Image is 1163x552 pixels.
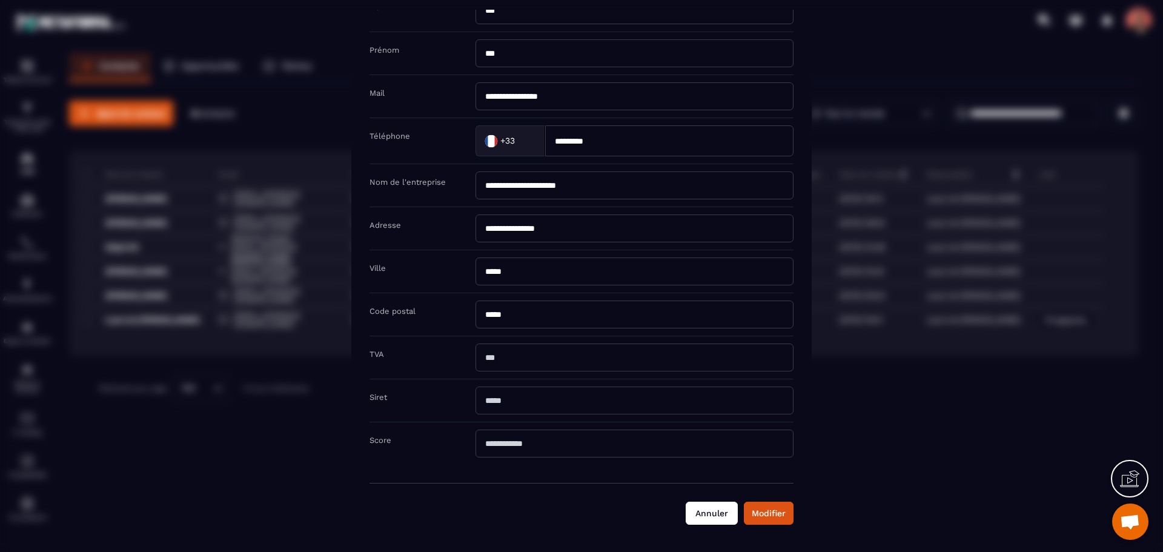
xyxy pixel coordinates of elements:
[369,436,391,445] label: Score
[369,264,386,273] label: Ville
[369,350,384,359] label: TVA
[475,125,545,156] div: Search for option
[369,393,387,402] label: Siret
[369,221,401,230] label: Adresse
[369,88,385,98] label: Mail
[369,2,388,12] label: Nom
[517,131,532,150] input: Search for option
[500,135,515,147] span: +33
[479,128,503,153] img: Country Flag
[369,178,446,187] label: Nom de l'entreprise
[369,45,399,55] label: Prénom
[369,307,416,316] label: Code postal
[686,502,738,525] button: Annuler
[744,502,794,525] button: Modifier
[1112,504,1148,540] a: Ouvrir le chat
[369,131,410,141] label: Téléphone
